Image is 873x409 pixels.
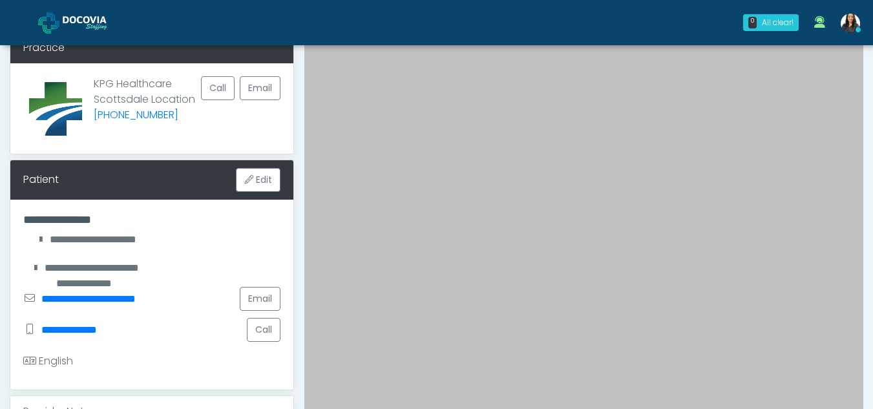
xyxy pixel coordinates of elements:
div: 0 [748,17,757,28]
a: 0 All clear! [735,9,806,36]
div: All clear! [762,17,794,28]
img: Docovia [38,12,59,34]
div: English [23,353,73,369]
a: [PHONE_NUMBER] [94,107,178,122]
img: Docovia [63,16,127,29]
img: Viral Patel [841,14,860,33]
img: Provider image [23,76,88,141]
button: Call [201,76,235,100]
button: Call [247,318,280,342]
p: KPG Healthcare Scottsdale Location [94,76,195,131]
div: Practice [10,32,293,63]
button: Edit [236,168,280,192]
a: Docovia [38,1,127,43]
div: Patient [23,172,59,187]
a: Email [240,287,280,311]
a: Email [240,76,280,100]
